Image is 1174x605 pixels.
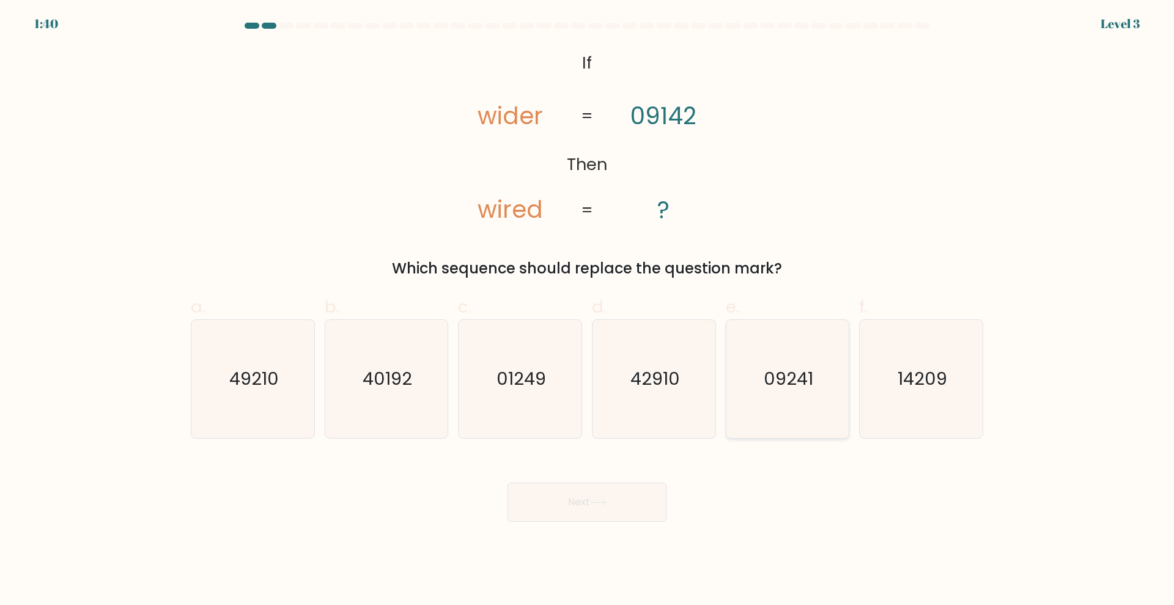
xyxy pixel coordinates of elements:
span: c. [458,295,471,319]
span: a. [191,295,205,319]
tspan: = [581,105,593,127]
span: d. [592,295,607,319]
div: Which sequence should replace the question mark? [198,258,976,280]
tspan: Then [567,153,607,176]
span: e. [726,295,739,319]
tspan: ? [657,194,670,226]
tspan: wider [478,99,543,132]
text: 09241 [764,366,813,391]
span: b. [325,295,339,319]
tspan: = [581,199,593,221]
span: f. [859,295,868,319]
text: 49210 [229,366,279,391]
div: 1:40 [34,15,58,33]
text: 40192 [363,366,412,391]
tspan: wired [478,193,543,226]
button: Next [508,483,666,522]
text: 01249 [497,366,546,391]
tspan: If [582,51,592,74]
svg: @import url('[URL][DOMAIN_NAME]); [440,46,734,228]
text: 14209 [898,366,947,391]
text: 42910 [630,366,680,391]
tspan: 09142 [630,99,696,132]
div: Level 3 [1101,15,1140,33]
